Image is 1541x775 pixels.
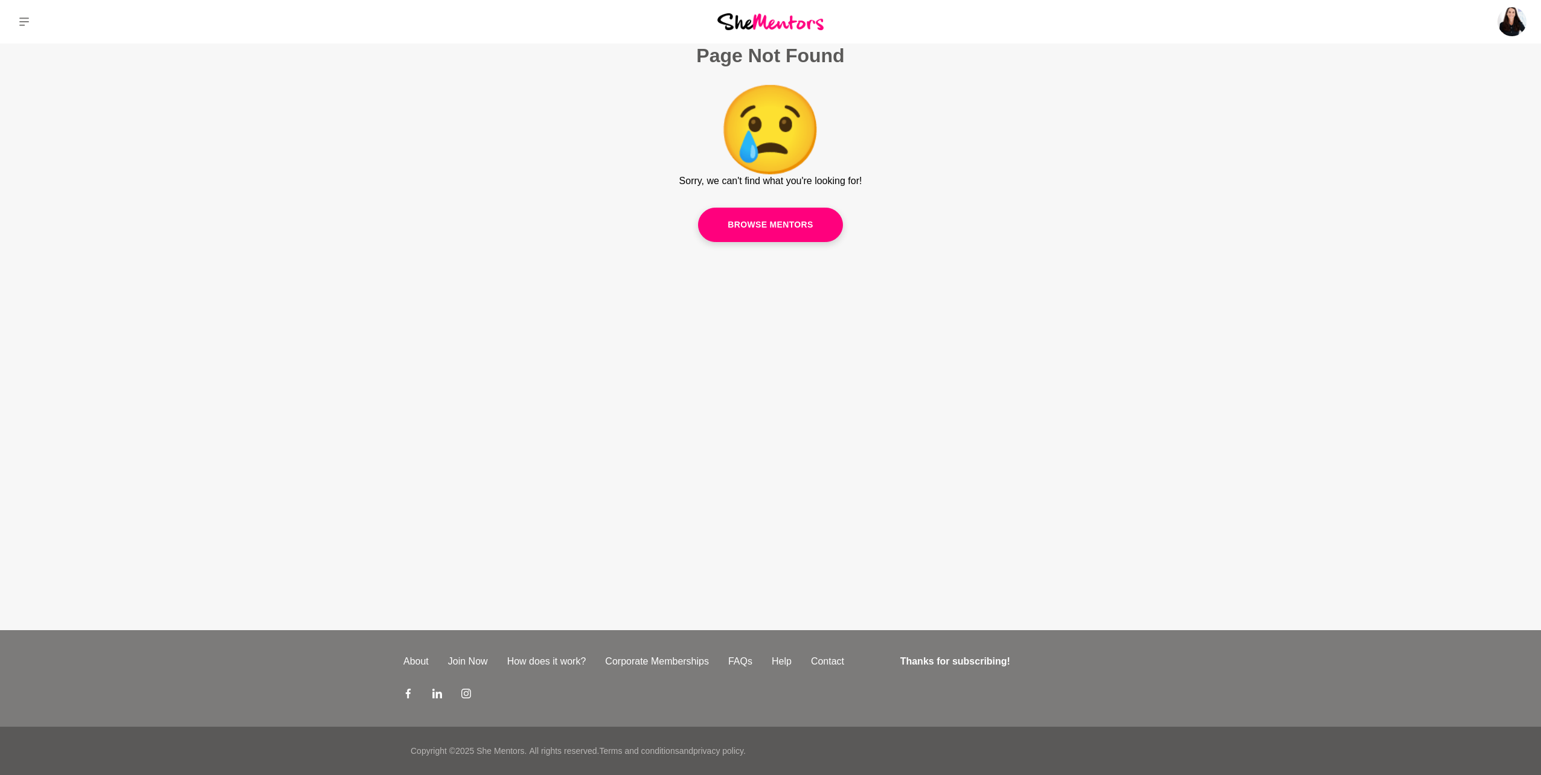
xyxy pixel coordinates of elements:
a: Contact [801,654,854,669]
p: Copyright © 2025 She Mentors . [411,745,527,757]
a: privacy policy [693,746,743,756]
img: Natalie Kidcaff [1498,7,1527,36]
p: All rights reserved. and . [529,745,745,757]
h2: Page Not Found [558,43,983,68]
a: About [394,654,438,669]
a: How does it work? [498,654,596,669]
p: Sorry, we can't find what you're looking for! [679,174,862,188]
a: LinkedIn [432,688,442,703]
a: FAQs [719,654,762,669]
a: Instagram [461,688,471,703]
a: Terms and conditions [599,746,679,756]
p: 😢 [558,87,983,174]
h4: Thanks for subscribing! [900,654,1130,669]
a: Corporate Memberships [595,654,719,669]
img: She Mentors Logo [717,13,824,30]
a: Browse mentors [698,208,843,242]
a: Help [762,654,801,669]
a: Join Now [438,654,498,669]
a: Facebook [403,688,413,703]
